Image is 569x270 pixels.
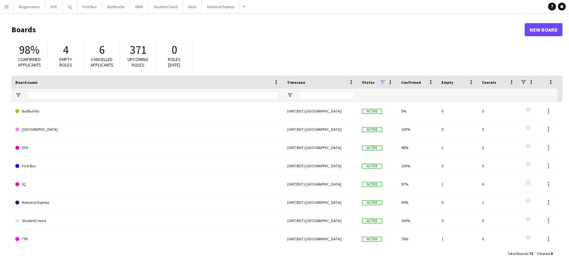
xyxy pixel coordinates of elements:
[19,43,39,57] span: 98%
[168,56,181,68] span: Roles [DATE]
[438,212,478,230] div: 0
[283,212,358,230] div: (GMT/BST) [GEOGRAPHIC_DATA]
[397,212,438,230] div: 100%
[507,251,528,256] span: Total Boards
[15,212,279,230] a: StudentCrowd
[362,127,382,132] span: Active
[482,80,496,85] span: Cancels
[397,175,438,193] div: 97%
[283,102,358,120] div: (GMT/BST) [GEOGRAPHIC_DATA]
[283,120,358,138] div: (GMT/BST) [GEOGRAPHIC_DATA]
[283,193,358,211] div: (GMT/BST) [GEOGRAPHIC_DATA]
[478,157,518,175] div: 0
[172,43,177,57] span: 0
[397,230,438,248] div: 78%
[438,230,478,248] div: 1
[537,247,553,260] div: :
[283,157,358,175] div: (GMT/BST) [GEOGRAPHIC_DATA]
[63,43,68,57] span: 4
[397,139,438,157] div: 98%
[397,102,438,120] div: 0%
[362,200,382,205] span: Active
[362,237,382,242] span: Active
[362,164,382,169] span: Active
[283,175,358,193] div: (GMT/BST) [GEOGRAPHIC_DATA]
[537,251,550,256] span: Filtered
[130,43,146,57] span: 371
[15,102,279,120] a: BarBurrito
[362,182,382,187] span: Active
[18,56,41,68] span: Confirmed applicants
[15,230,279,248] a: TPE
[127,56,148,68] span: Upcoming roles
[15,139,279,157] a: DFE
[529,251,533,256] span: 73
[15,157,279,175] a: First Bus
[45,0,63,13] button: DFE
[362,109,382,114] span: Active
[148,0,183,13] button: StudentCrowd
[438,139,478,157] div: 2
[27,91,279,99] input: Board name Filter Input
[287,80,305,85] span: Timezone
[63,0,77,13] button: IQ
[90,56,113,68] span: Cancelled applicants
[362,218,382,223] span: Active
[287,92,293,98] button: Open Filter Menu
[397,120,438,138] div: 100%
[397,157,438,175] div: 100%
[13,0,45,13] button: Wagamama
[551,251,553,256] span: 8
[478,230,518,248] div: 0
[283,230,358,248] div: (GMT/BST) [GEOGRAPHIC_DATA]
[478,139,518,157] div: 5
[478,175,518,193] div: 0
[438,157,478,175] div: 0
[15,120,279,139] a: [GEOGRAPHIC_DATA]
[525,23,562,36] a: New Board
[15,175,279,193] a: IQ
[299,91,354,99] input: Timezone Filter Input
[283,139,358,157] div: (GMT/BST) [GEOGRAPHIC_DATA]
[442,80,453,85] span: Empty
[15,80,37,85] span: Board name
[478,193,518,211] div: 1
[362,80,375,85] span: Status
[11,25,525,35] h1: Boards
[438,120,478,138] div: 0
[438,193,478,211] div: 0
[102,0,130,13] button: BarBurrito
[401,80,421,85] span: Confirmed
[77,0,102,13] button: First Bus
[478,120,518,138] div: 0
[15,193,279,212] a: National Express
[59,56,72,68] span: Empty roles
[99,43,105,57] span: 6
[183,0,202,13] button: Nido
[438,102,478,120] div: 0
[202,0,240,13] button: National Express
[362,145,382,150] span: Active
[507,247,533,260] div: :
[478,102,518,120] div: 0
[438,175,478,193] div: 1
[130,0,148,13] button: BAM
[478,212,518,230] div: 0
[15,92,21,98] button: Open Filter Menu
[397,193,438,211] div: 99%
